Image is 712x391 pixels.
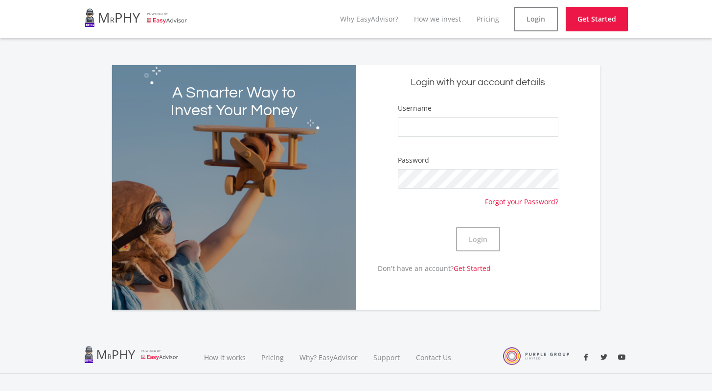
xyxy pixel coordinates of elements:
label: Username [398,103,432,113]
a: Get Started [454,264,491,273]
label: Password [398,155,429,165]
button: Login [456,227,500,251]
a: Why? EasyAdvisor [292,341,366,374]
a: Contact Us [408,341,460,374]
a: How it works [196,341,253,374]
a: How we invest [414,14,461,24]
a: Get Started [566,7,628,31]
a: Login [514,7,558,31]
h2: A Smarter Way to Invest Your Money [161,84,307,120]
h5: Login with your account details [364,76,593,89]
a: Why EasyAdvisor? [340,14,398,24]
a: Pricing [253,341,292,374]
a: Support [366,341,408,374]
a: Pricing [477,14,499,24]
a: Forgot your Password? [485,189,558,207]
p: Don't have an account? [356,263,491,273]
